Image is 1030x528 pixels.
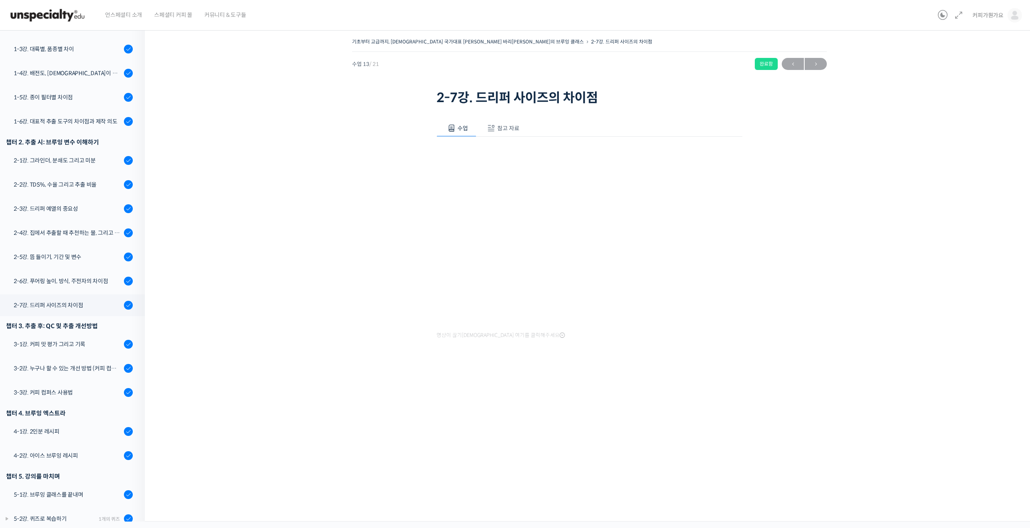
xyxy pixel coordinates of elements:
div: 2-4강. 집에서 추출할 때 추천하는 물, 그리고 이유 [14,228,122,237]
div: 완료함 [755,58,778,70]
div: 2-2강. TDS%, 수율 그리고 추출 비율 [14,180,122,189]
div: 1개의 퀴즈 [99,515,120,523]
div: 챕터 2. 추출 시: 브루잉 변수 이해하기 [6,137,133,148]
a: 기초부터 고급까지, [DEMOGRAPHIC_DATA] 국가대표 [PERSON_NAME] 바리[PERSON_NAME]의 브루잉 클래스 [352,39,584,45]
div: 3-2강. 누구나 할 수 있는 개선 방법 (커피 컴퍼스) [14,364,122,373]
div: 5-1강. 브루잉 클래스를 끝내며 [14,490,122,499]
a: 홈 [2,255,53,275]
div: 챕터 3. 추출 후: QC 및 추출 개선방법 [6,320,133,331]
div: 4-2강. 아이스 브루잉 레시피 [14,451,122,460]
span: 대화 [74,267,83,274]
div: 1-4강. 배전도, [DEMOGRAPHIC_DATA]이 미치는 영향 [14,69,122,78]
a: 대화 [53,255,104,275]
div: 5-2강. 퀴즈로 복습하기 [14,514,96,523]
a: 2-7강. 드리퍼 사이즈의 차이점 [591,39,652,45]
div: 챕터 4. 브루잉 엑스트라 [6,408,133,419]
span: 수업 13 [352,62,379,67]
span: 커피가뭔가요 [972,12,1003,19]
span: 수업 [457,125,468,132]
span: ← [782,59,804,70]
h1: 2-7강. 드리퍼 사이즈의 차이점 [437,90,742,105]
a: 다음→ [805,58,827,70]
div: 3-1강. 커피 맛 평가 그리고 기록 [14,340,122,349]
span: → [805,59,827,70]
a: 설정 [104,255,154,275]
div: 2-5강. 뜸 들이기, 기간 및 변수 [14,253,122,261]
div: 1-5강. 종이 필터별 차이점 [14,93,122,102]
div: 2-1강. 그라인더, 분쇄도 그리고 미분 [14,156,122,165]
div: 2-7강. 드리퍼 사이즈의 차이점 [14,301,122,310]
a: ←이전 [782,58,804,70]
span: 참고 자료 [497,125,519,132]
div: 4-1강. 2인분 레시피 [14,427,122,436]
div: 2-6강. 푸어링 높이, 방식, 주전자의 차이점 [14,277,122,286]
div: 1-3강. 대륙별, 품종별 차이 [14,45,122,53]
div: 2-3강. 드리퍼 예열의 중요성 [14,204,122,213]
span: 설정 [124,267,134,273]
span: 홈 [25,267,30,273]
div: 챕터 5. 강의를 마치며 [6,471,133,482]
div: 3-3강. 커피 컴퍼스 사용법 [14,388,122,397]
span: / 21 [369,61,379,68]
span: 영상이 끊기[DEMOGRAPHIC_DATA] 여기를 클릭해주세요 [437,332,565,339]
div: 1-6강. 대표적 추출 도구의 차이점과 제작 의도 [14,117,122,126]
